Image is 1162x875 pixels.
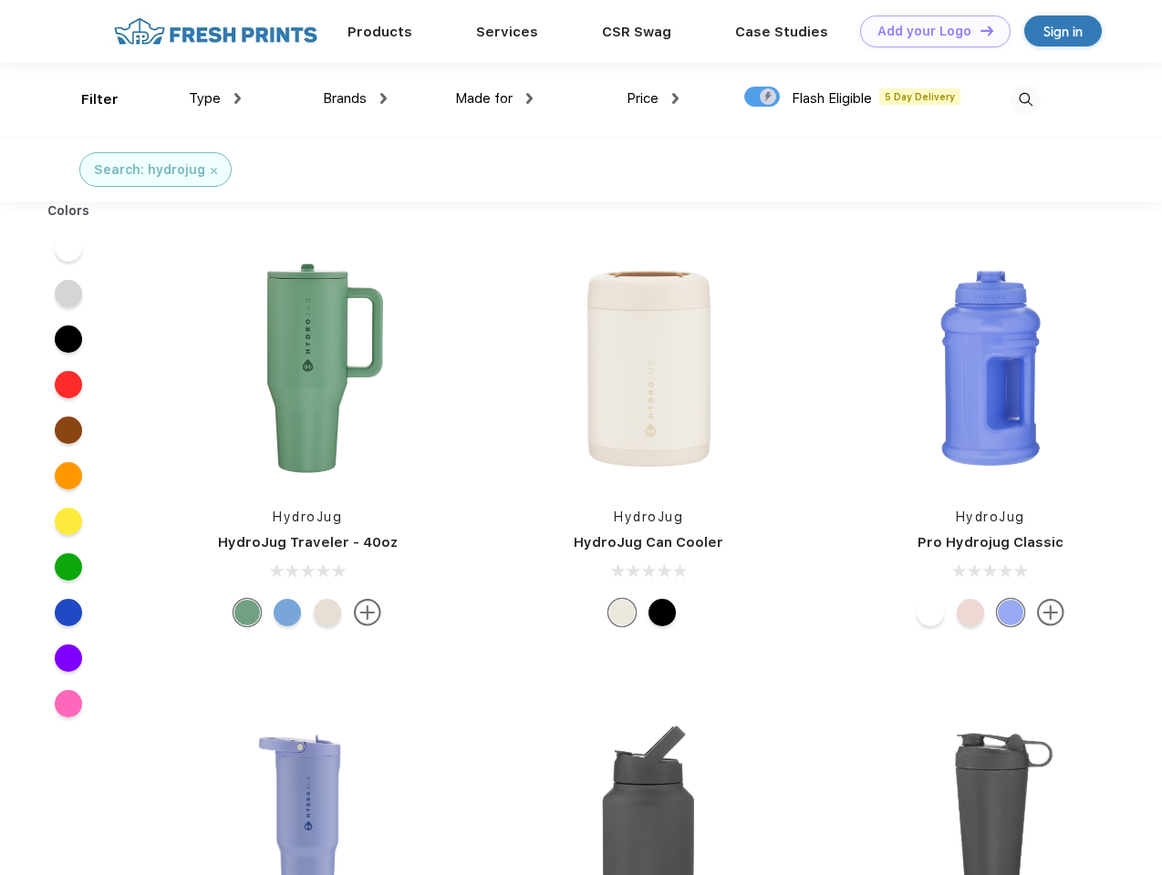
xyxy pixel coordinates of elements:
[672,93,679,104] img: dropdown.png
[380,93,387,104] img: dropdown.png
[1024,15,1102,46] a: Sign in
[792,90,872,107] span: Flash Eligible
[1011,85,1041,115] img: desktop_search.svg
[879,88,960,105] span: 5 Day Delivery
[1043,21,1083,42] div: Sign in
[234,93,241,104] img: dropdown.png
[186,247,429,489] img: func=resize&h=266
[189,90,221,107] span: Type
[608,599,636,626] div: Cream
[917,599,944,626] div: White
[918,534,1063,551] a: Pro Hydrojug Classic
[323,90,367,107] span: Brands
[980,26,993,36] img: DT
[527,247,770,489] img: func=resize&h=266
[869,247,1112,489] img: func=resize&h=266
[274,599,301,626] div: Riptide
[211,168,217,174] img: filter_cancel.svg
[455,90,513,107] span: Made for
[218,534,398,551] a: HydroJug Traveler - 40oz
[956,510,1025,524] a: HydroJug
[877,24,971,39] div: Add your Logo
[348,24,412,40] a: Products
[957,599,984,626] div: Pink Sand
[314,599,341,626] div: Cream
[997,599,1024,626] div: Hyper Blue
[34,201,104,221] div: Colors
[109,15,323,47] img: fo%20logo%202.webp
[574,534,723,551] a: HydroJug Can Cooler
[627,90,659,107] span: Price
[614,510,683,524] a: HydroJug
[648,599,676,626] div: Black
[526,93,533,104] img: dropdown.png
[273,510,342,524] a: HydroJug
[233,599,261,626] div: Sage
[94,160,205,180] div: Search: hydrojug
[1037,599,1064,626] img: more.svg
[81,89,119,110] div: Filter
[354,599,381,626] img: more.svg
